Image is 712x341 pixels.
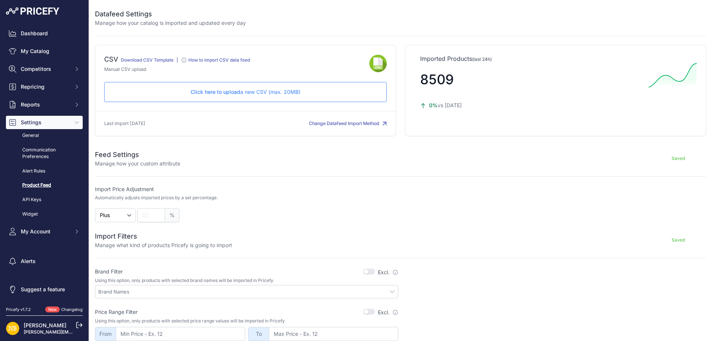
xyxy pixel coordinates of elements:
[21,101,69,108] span: Reports
[95,327,116,341] span: From
[188,57,250,63] div: How to import CSV data feed
[95,318,398,324] p: Using this option, only products with selected price range values will be imported in Pricefy
[6,283,83,296] a: Suggest a feature
[6,116,83,129] button: Settings
[24,329,138,335] a: [PERSON_NAME][EMAIL_ADDRESS][DOMAIN_NAME]
[111,88,380,96] p: a new CSV (max. 20MB)
[6,225,83,238] button: My Account
[6,144,83,163] a: Communication Preferences
[95,242,232,249] p: Manage what kind of products Pricefy is going to import
[95,19,246,27] p: Manage how your catalog is imported and updated every day
[165,208,179,222] span: %
[45,306,60,313] span: New
[6,193,83,206] a: API Keys
[95,308,138,316] label: Price Range Filter
[21,65,69,73] span: Competitors
[6,80,83,94] button: Repricing
[95,268,123,275] label: Brand Filter
[137,208,165,222] input: 22
[104,66,369,73] p: Manual CSV upload
[6,208,83,221] a: Widget
[472,56,492,62] span: (last 24h)
[177,57,178,66] div: |
[116,327,245,341] input: Min Price - Ex. 12
[6,179,83,192] a: Product Feed
[95,278,398,283] p: Using this option, only products with selected brand names will be imported in Pricefy.
[95,231,232,242] h2: Import Filters
[6,7,59,15] img: Pricefy Logo
[650,153,706,164] button: Saved
[95,186,398,193] label: Import Price Adjustment
[6,165,83,178] a: Alert Rules
[6,255,83,268] a: Alerts
[429,102,438,108] span: 0%
[95,195,218,201] p: Automatically adjusts imported prices by a set percentage.
[378,309,398,316] label: Excl.
[6,62,83,76] button: Competitors
[6,45,83,58] a: My Catalog
[104,120,145,127] p: Last import [DATE]
[6,129,83,142] a: General
[420,54,691,63] p: Imported Products
[21,83,69,91] span: Repricing
[378,269,398,276] label: Excl.
[95,150,180,160] h2: Feed Settings
[95,160,180,167] p: Manage how your custom attribute
[21,228,69,235] span: My Account
[24,322,66,328] a: [PERSON_NAME]
[6,27,83,298] nav: Sidebar
[420,71,454,88] span: 8509
[6,27,83,40] a: Dashboard
[191,89,240,95] span: Click here to upload
[6,306,31,313] div: Pricefy v1.7.2
[269,327,398,341] input: Max Price - Ex. 12
[181,59,250,64] a: How to import CSV data feed
[248,327,269,341] span: To
[121,57,174,63] a: Download CSV Template
[104,54,118,66] div: CSV
[420,102,643,109] p: vs [DATE]
[309,120,387,127] button: Change Datafeed Import Method
[61,307,83,312] a: Changelog
[98,288,398,295] input: Brand Names
[6,98,83,111] button: Reports
[21,119,69,126] span: Settings
[650,234,706,246] button: Saved
[95,9,246,19] h2: Datafeed Settings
